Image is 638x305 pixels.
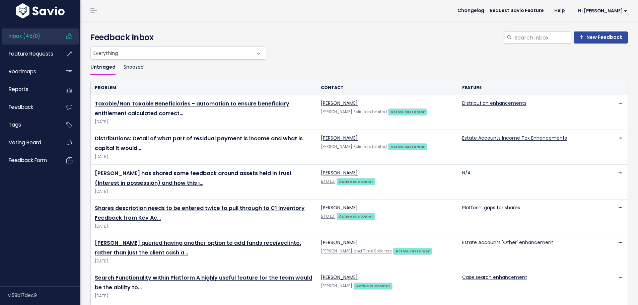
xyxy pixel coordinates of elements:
td: N/A [458,165,599,200]
a: Platform gaps for shares [462,204,520,211]
span: Feature Requests [9,50,53,57]
th: Problem [91,81,317,95]
span: Hi [PERSON_NAME] [578,8,627,13]
a: Estate Accounts Income Tax Enhancements [462,135,567,141]
a: [PERSON_NAME] Solicitors Limited [321,144,387,149]
a: Active customer [354,282,393,289]
span: [DATE] [95,223,313,230]
a: [PERSON_NAME] [321,274,358,281]
a: [PERSON_NAME] [321,135,358,141]
a: Active customer [393,247,432,254]
span: Feedback [9,103,33,110]
a: New Feedback [574,31,628,44]
span: Roadmaps [9,68,36,75]
a: [PERSON_NAME] and Time Solicitors [321,248,392,254]
a: Shares description needs to be entered twice to pull through to C1 Inventory Feedback from Key Ac… [95,204,305,222]
span: [DATE] [95,119,313,126]
strong: Active customer [339,179,373,184]
span: Voting Board [9,139,41,146]
a: [PERSON_NAME] [321,239,358,246]
span: Feedback form [9,157,47,164]
ul: Filter feature requests [90,60,628,75]
a: Hi [PERSON_NAME] [570,6,633,16]
th: Feature [458,81,599,95]
strong: Active customer [391,144,425,149]
a: [PERSON_NAME] [321,204,358,211]
strong: Active customer [339,214,373,219]
a: Feedback form [2,153,56,168]
a: Active customer [337,213,375,219]
a: Distribution enhancements [462,100,526,106]
a: [PERSON_NAME] [321,283,352,289]
input: Search inbox... [514,31,571,44]
a: Feature Requests [2,46,56,62]
div: v.58b17dec9 [8,287,80,304]
span: [DATE] [95,153,313,160]
a: Case search enhancement [462,274,527,281]
strong: Active customer [356,283,391,289]
a: Snoozed [124,60,144,75]
span: Tags [9,121,21,128]
a: Feedback [2,99,56,115]
h4: Feedback Inbox [90,31,628,44]
a: Voting Board [2,135,56,150]
span: [DATE] [95,188,313,195]
a: Untriaged [90,60,116,75]
span: [DATE] [95,258,313,265]
a: Roadmaps [2,64,56,79]
a: Distributions: Detail of what part of residual payment is income and what is capital It would… [95,135,303,152]
a: Inbox (45/0) [2,28,56,44]
a: Search Functionality within Platform A highly useful feature for the team would be the ability to… [95,274,312,291]
a: [PERSON_NAME] Solicitors Limited [321,109,387,115]
span: [DATE] [95,293,313,300]
th: Contact [317,81,458,95]
a: [PERSON_NAME] has shared some feedback around assets held in trust (Interest in possession) and h... [95,169,292,187]
a: Active customer [388,143,427,150]
a: BTO LLP [321,179,335,184]
a: Tags [2,117,56,133]
a: Request Savio Feature [484,6,549,16]
a: Reports [2,82,56,97]
span: Everything [91,47,253,59]
a: Active customer [388,108,427,115]
strong: Active customer [391,109,425,115]
span: Everything [90,46,266,60]
span: Reports [9,86,28,93]
a: [PERSON_NAME] queried having another option to add funds received into, rather than just the clie... [95,239,301,256]
a: Active customer [337,178,375,184]
a: BTO LLP [321,214,335,219]
span: Inbox (45/0) [9,32,40,40]
a: Estate Accounts 'Other' enhancement [462,239,553,246]
a: [PERSON_NAME] [321,169,358,176]
strong: Active customer [396,248,430,254]
img: logo-white.9d6f32f41409.svg [14,3,66,18]
a: Help [549,6,570,16]
a: Taxable/Non Taxable Beneficiaries - automation to ensure beneficiary entitlement calculated correct… [95,100,289,117]
a: [PERSON_NAME] [321,100,358,106]
span: Changelog [457,8,484,13]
